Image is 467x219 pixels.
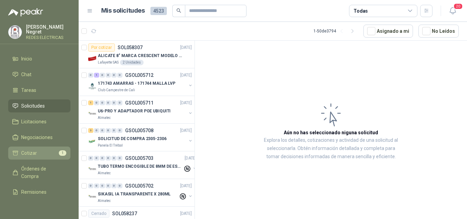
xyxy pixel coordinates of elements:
span: 20 [453,3,463,10]
div: 0 [100,156,105,161]
a: 0 0 0 0 0 0 GSOL005702[DATE] Company LogoSIKASIL IA TRANSPARENTE X 280MLAlmatec [88,182,193,204]
div: 0 [88,183,93,188]
div: 2 Unidades [120,60,144,65]
p: [DATE] [180,100,192,106]
a: Tareas [8,84,70,97]
div: 0 [117,100,122,105]
a: Inicio [8,52,70,65]
a: Configuración [8,201,70,214]
a: Solicitudes [8,99,70,112]
p: GSOL005708 [125,128,154,133]
div: 3 [88,128,93,133]
span: Cotizar [21,149,37,157]
span: Solicitudes [21,102,45,110]
div: 0 [117,183,122,188]
div: 0 [94,156,99,161]
div: 0 [106,128,111,133]
p: [DATE] [180,44,192,51]
div: 0 [106,156,111,161]
p: SOL058307 [118,45,143,50]
p: [DATE] [180,210,192,217]
div: 0 [94,100,99,105]
div: 0 [100,100,105,105]
span: search [176,8,181,13]
a: Remisiones [8,186,70,199]
span: Licitaciones [21,118,46,125]
p: Club Campestre de Cali [98,87,135,93]
a: Negociaciones [8,131,70,144]
p: [DATE] [180,127,192,134]
img: Company Logo [88,165,96,173]
div: 0 [94,128,99,133]
p: GSOL005712 [125,73,154,78]
img: Logo peakr [8,8,43,16]
p: [DATE] [185,155,196,162]
span: Inicio [21,55,32,63]
img: Company Logo [88,193,96,201]
p: GSOL005711 [125,100,154,105]
img: Company Logo [9,26,22,39]
a: Chat [8,68,70,81]
p: Lafayette SAS [98,60,119,65]
div: 0 [111,100,117,105]
div: 0 [100,73,105,78]
p: Almatec [98,170,111,176]
div: 0 [111,156,117,161]
h1: Mis solicitudes [101,6,145,16]
p: GSOL005702 [125,183,154,188]
div: Todas [353,7,368,15]
h3: Aún no has seleccionado niguna solicitud [284,129,378,136]
p: Almatec [98,198,111,204]
a: 0 0 0 0 0 0 GSOL005703[DATE] Company LogoTUBO TERMO ENCOGIBLE DE 8MM DE ESPESOR X 5CMSAlmatec [88,154,198,176]
img: Company Logo [88,110,96,118]
div: 0 [106,100,111,105]
span: Tareas [21,86,36,94]
a: 0 1 0 0 0 0 GSOL005712[DATE] Company Logo171743 AMARRAS - 171744 MALLA LVPClub Campestre de Cali [88,71,193,93]
p: 171743 AMARRAS - 171744 MALLA LVP [98,80,175,87]
p: [PERSON_NAME] Negret [26,25,70,34]
div: 0 [100,128,105,133]
p: TUBO TERMO ENCOGIBLE DE 8MM DE ESPESOR X 5CMS [98,163,183,170]
div: 1 [88,100,93,105]
div: 0 [117,128,122,133]
div: 0 [111,73,117,78]
a: 3 0 0 0 0 0 GSOL005708[DATE] Company LogoSOLICITUD DE COMPRA 2305-2306Panela El Trébol [88,126,193,148]
div: 0 [88,73,93,78]
a: Cotizar1 [8,147,70,160]
p: U6-PRO Y ADAPTADOR POE UBIQUITI [98,108,171,114]
div: 0 [117,73,122,78]
div: 0 [94,183,99,188]
div: 0 [100,183,105,188]
div: 0 [106,183,111,188]
img: Company Logo [88,137,96,146]
p: SOL058237 [112,211,137,216]
div: 0 [106,73,111,78]
div: 1 - 50 de 3794 [313,26,358,37]
p: [DATE] [180,183,192,189]
div: 0 [111,128,117,133]
p: SIKASIL IA TRANSPARENTE X 280ML [98,191,171,197]
img: Company Logo [88,82,96,90]
p: Explora los detalles, cotizaciones y actividad de una solicitud al seleccionarla. Obtén informaci... [263,136,399,161]
button: Asignado a mi [363,25,413,38]
span: Chat [21,71,31,78]
div: Cerrado [88,209,109,218]
p: REDES ELECTRICAS [26,36,70,40]
p: Panela El Trébol [98,143,123,148]
button: No Leídos [418,25,459,38]
img: Company Logo [88,54,96,63]
a: 1 0 0 0 0 0 GSOL005711[DATE] Company LogoU6-PRO Y ADAPTADOR POE UBIQUITIAlmatec [88,99,193,121]
p: SOLICITUD DE COMPRA 2305-2306 [98,136,166,142]
div: Por cotizar [88,43,115,52]
p: ALICATE 8" MARCA CRESCENT MODELO 38008tv [98,53,183,59]
div: 0 [117,156,122,161]
p: GSOL005703 [125,156,154,161]
div: 0 [88,156,93,161]
a: Órdenes de Compra [8,162,70,183]
p: Almatec [98,115,111,121]
span: 1 [59,150,66,156]
p: [DATE] [180,72,192,79]
span: Remisiones [21,188,46,196]
a: Licitaciones [8,115,70,128]
div: 0 [111,183,117,188]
